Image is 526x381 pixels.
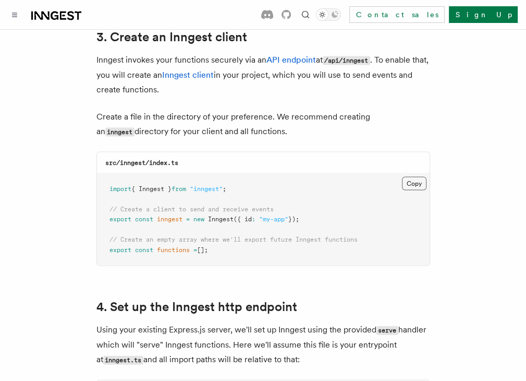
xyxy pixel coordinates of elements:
span: "inngest" [190,185,223,193]
a: Sign Up [449,6,518,23]
span: "my-app" [259,216,288,223]
span: : [252,216,255,223]
a: 4. Set up the Inngest http endpoint [96,300,297,314]
code: /api/inngest [323,56,370,65]
span: const [135,246,153,254]
code: inngest [105,128,134,137]
span: export [109,216,131,223]
span: []; [197,246,208,254]
p: Using your existing Express.js server, we'll set up Inngest using the provided handler which will... [96,323,430,367]
a: Contact sales [349,6,445,23]
p: Create a file in the directory of your preference. We recommend creating an directory for your cl... [96,110,430,139]
code: src/inngest/index.ts [105,159,178,166]
span: const [135,216,153,223]
span: = [193,246,197,254]
span: inngest [157,216,182,223]
button: Copy [402,177,426,190]
span: // Create an empty array where we'll export future Inngest functions [109,236,358,243]
button: Toggle dark mode [316,8,341,21]
button: Toggle navigation [8,8,21,21]
span: from [172,185,186,193]
a: Inngest client [162,70,214,80]
span: new [193,216,204,223]
p: Inngest invokes your functions securely via an at . To enable that, you will create an in your pr... [96,53,430,97]
button: Find something... [299,8,312,21]
span: import [109,185,131,193]
span: { Inngest } [131,185,172,193]
span: // Create a client to send and receive events [109,206,274,213]
code: inngest.ts [103,356,143,365]
a: API endpoint [266,55,316,65]
span: Inngest [208,216,234,223]
span: export [109,246,131,254]
span: = [186,216,190,223]
span: functions [157,246,190,254]
code: serve [376,326,398,335]
a: 3. Create an Inngest client [96,30,247,44]
span: ; [223,185,226,193]
span: }); [288,216,299,223]
span: ({ id [234,216,252,223]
